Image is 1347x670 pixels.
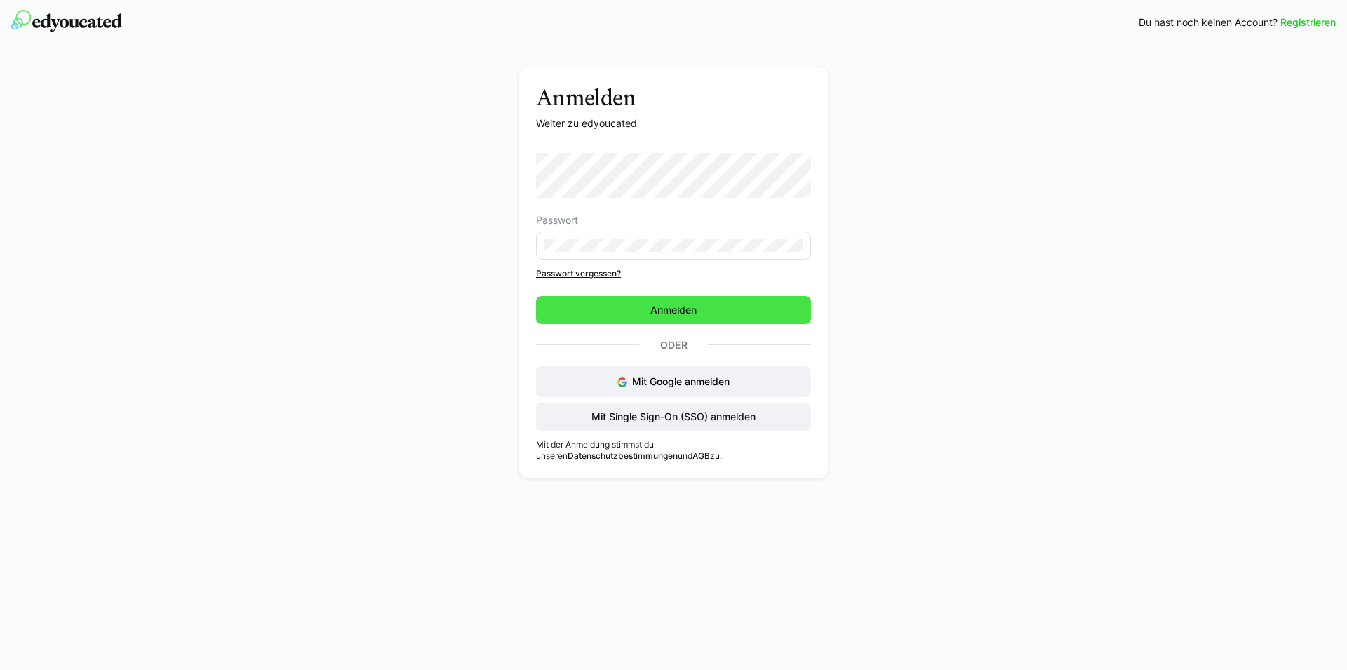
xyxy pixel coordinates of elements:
[536,268,811,279] a: Passwort vergessen?
[568,450,678,461] a: Datenschutzbestimmungen
[536,215,578,226] span: Passwort
[589,410,758,424] span: Mit Single Sign-On (SSO) anmelden
[648,303,699,317] span: Anmelden
[1139,15,1278,29] span: Du hast noch keinen Account?
[1280,15,1336,29] a: Registrieren
[536,116,811,130] p: Weiter zu edyoucated
[536,366,811,397] button: Mit Google anmelden
[536,84,811,111] h3: Anmelden
[536,439,811,462] p: Mit der Anmeldung stimmst du unseren und zu.
[639,335,708,355] p: Oder
[692,450,710,461] a: AGB
[536,296,811,324] button: Anmelden
[11,10,122,32] img: edyoucated
[536,403,811,431] button: Mit Single Sign-On (SSO) anmelden
[632,375,730,387] span: Mit Google anmelden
